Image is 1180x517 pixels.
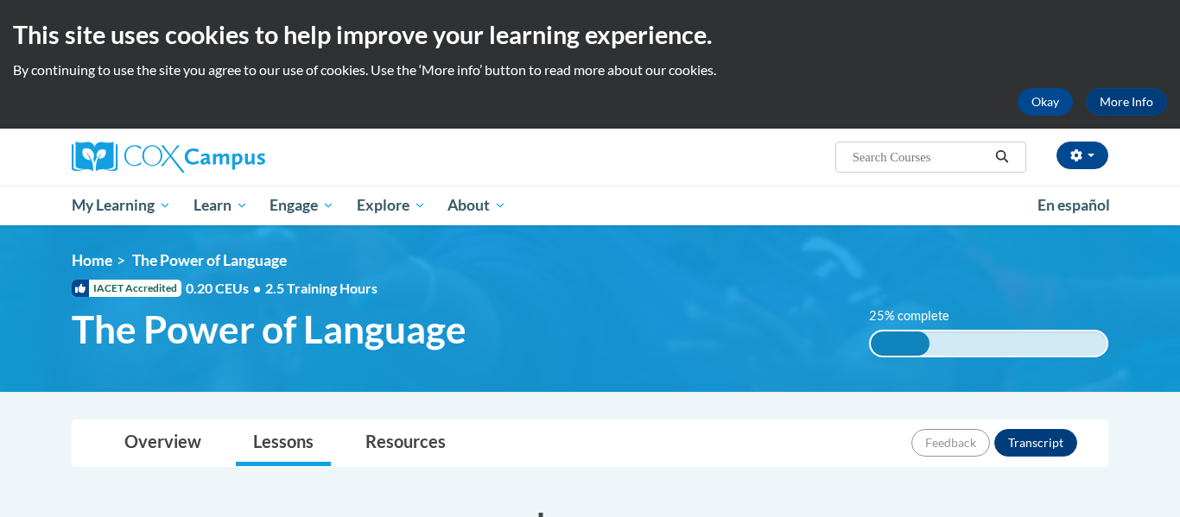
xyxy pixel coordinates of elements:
[193,195,248,216] span: Learn
[13,60,1167,79] p: By continuing to use the site you agree to our use of cookies. Use the ‘More info’ button to read...
[132,251,287,269] span: The Power of Language
[871,331,929,356] div: 25% complete
[72,306,466,352] span: The Power of Language
[270,195,334,216] span: Engage
[1018,88,1073,116] button: Okay
[253,280,261,296] span: •
[346,186,437,225] a: Explore
[46,186,1134,225] div: Main menu
[186,279,265,298] span: 0.20 CEUs
[72,142,400,173] a: Cox Campus
[72,195,171,216] span: My Learning
[1026,187,1121,224] a: En español
[869,306,968,325] label: 25% complete
[258,186,346,225] a: Engage
[72,251,112,269] a: Home
[1056,142,1108,169] button: Account Settings
[1086,88,1167,116] a: More Info
[182,186,259,225] a: Learn
[72,280,181,297] span: IACET Accredited
[989,147,1015,167] button: Search
[437,186,518,225] a: About
[107,420,219,466] a: Overview
[236,420,331,466] a: Lessons
[72,142,265,173] img: Cox Campus
[357,195,426,216] span: Explore
[348,420,463,466] a: Resources
[911,429,990,457] button: Feedback
[60,186,182,225] a: My Learning
[851,147,989,167] input: Search Courses
[265,280,377,296] span: 2.5 Training Hours
[447,195,506,216] span: About
[13,17,1167,52] h2: This site uses cookies to help improve your learning experience.
[994,429,1077,457] button: Transcript
[1037,196,1110,214] span: En español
